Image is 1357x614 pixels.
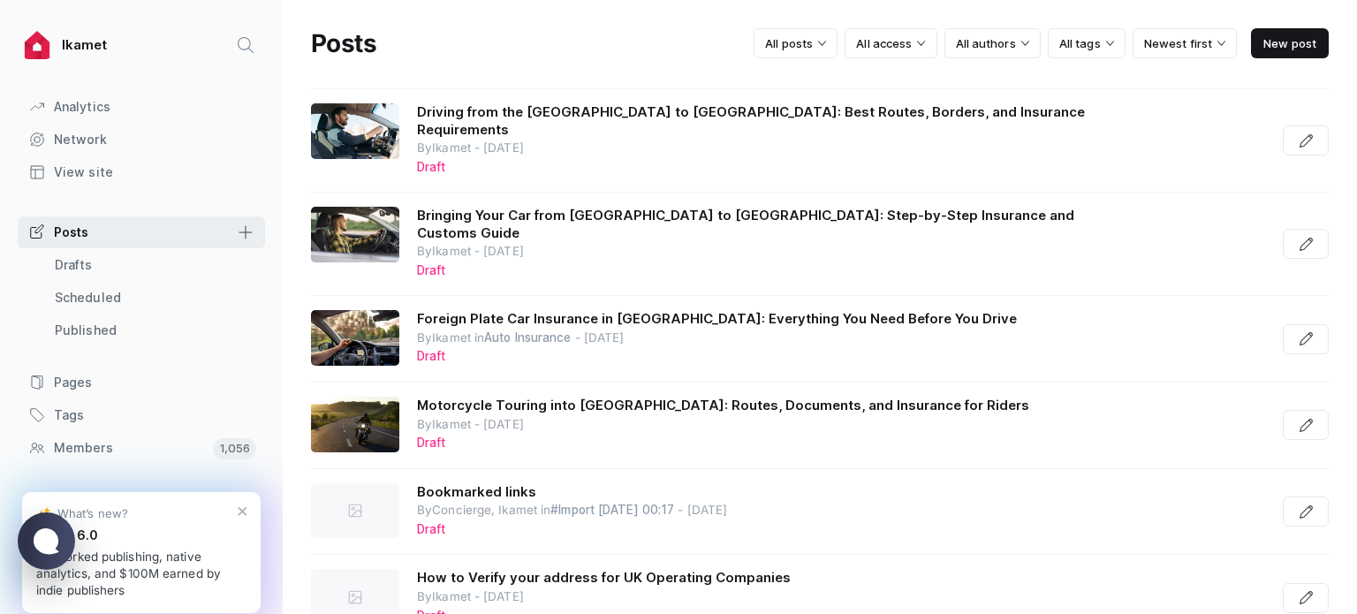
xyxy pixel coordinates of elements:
h3: Driving from the [GEOGRAPHIC_DATA] to [GEOGRAPHIC_DATA]: Best Routes, Borders, and Insurance Requ... [417,103,1108,138]
a: Members 1,056 [18,432,265,464]
span: Published [55,322,117,339]
a: Bookmarked links ByConcierge, Ikamet in#Import [DATE] 00:17 - [DATE] Draft [311,469,1126,555]
a: Pages [18,367,265,398]
button: × [231,496,254,524]
span: Draft [417,435,446,452]
div: All authors [944,28,1041,58]
span: Draft [417,521,446,539]
h3: How to Verify your address for UK Operating Companies [417,569,791,587]
span: Go to Editor [1283,324,1329,354]
span: By Ikamet in - [417,330,580,347]
a: Analytics [18,91,265,123]
div: All access [845,28,936,58]
span: #Import [DATE] 00:17 [550,503,674,517]
a: Tags [18,399,265,431]
a: Posts [18,216,265,248]
span: Updated 15:13 (UTC+3) yesterday [483,140,524,157]
span: All access [856,34,912,54]
h3: Foreign Plate Car Insurance in [GEOGRAPHIC_DATA]: Everything You Need Before You Drive [417,310,1017,328]
a: Scheduled [18,282,265,314]
span: Go to Editor [1283,410,1329,440]
span: All authors [956,34,1016,54]
a: Foreign Plate Car Insurance in [GEOGRAPHIC_DATA]: Everything You Need Before You Drive ByIkamet i... [311,296,1126,382]
div: All tags [1048,28,1126,58]
span: Updated 15:06 (UTC+3) yesterday [584,330,625,347]
span: 1,056 [213,438,257,459]
span: Go to Editor [1283,497,1329,527]
span: Go to Editor [1283,583,1329,613]
a: What’s new? Ghost 6.0 Networked publishing, native analytics, and $100M earned by indie publishers [36,503,246,599]
a: Motorcycle Touring into [GEOGRAPHIC_DATA]: Routes, Documents, and Insurance for Riders ByIkamet -... [311,383,1126,468]
span: Scheduled [55,289,121,307]
span: By Ikamet - [417,416,480,434]
h3: Motorcycle Touring into [GEOGRAPHIC_DATA]: Routes, Documents, and Insurance for Riders [417,397,1029,414]
a: Network [18,124,265,155]
span: Updated 15:11 (UTC+3) yesterday [483,243,524,261]
span: Drafts [55,256,93,274]
a: Drafts [18,249,265,281]
span: Draft [417,159,446,177]
div: All posts [754,28,838,58]
a: Driving from the [GEOGRAPHIC_DATA] to [GEOGRAPHIC_DATA]: Best Routes, Borders, and Insurance Requ... [311,89,1126,192]
span: Go to Editor [1283,125,1329,155]
div: Newest first [1133,28,1237,58]
h3: Bookmarked links [417,483,727,501]
a: Bringing Your Car from [GEOGRAPHIC_DATA] to [GEOGRAPHIC_DATA]: Step-by-Step Insurance and Customs... [311,193,1126,295]
span: By Ikamet - [417,243,480,261]
span: Auto Insurance [484,330,571,345]
span: Updated 15:02 (UTC+3) yesterday [483,416,524,434]
button: Search site (Ctrl/⌘ + K) [230,30,262,62]
span: Go to Editor [1283,229,1329,259]
span: Updated 21:01 (UTC+3) 10 Sep 2025 [687,502,728,519]
h3: Bringing Your Car from [GEOGRAPHIC_DATA] to [GEOGRAPHIC_DATA]: Step-by-Step Insurance and Customs... [417,207,1108,241]
a: View site [18,156,265,188]
span: By Ikamet - [417,140,480,157]
span: All tags [1059,34,1101,54]
span: Newest first [1144,34,1212,54]
div: Networked publishing, native analytics, and $100M earned by indie publishers [36,549,246,599]
span: What’s new? [57,504,128,523]
span: Draft [417,348,446,366]
a: New post [1251,28,1329,58]
span: All posts [765,34,813,54]
div: Ikamet [62,36,107,54]
span: Updated 11:14 (UTC+3) 10 Sep 2025 [483,588,524,606]
div: Ghost 6.0 [36,527,246,544]
a: Posts [311,28,376,59]
a: Published [18,315,265,346]
span: Draft [417,262,446,280]
span: By Ikamet - [417,588,480,606]
span: By Concierge, Ikamet in - [417,502,683,519]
